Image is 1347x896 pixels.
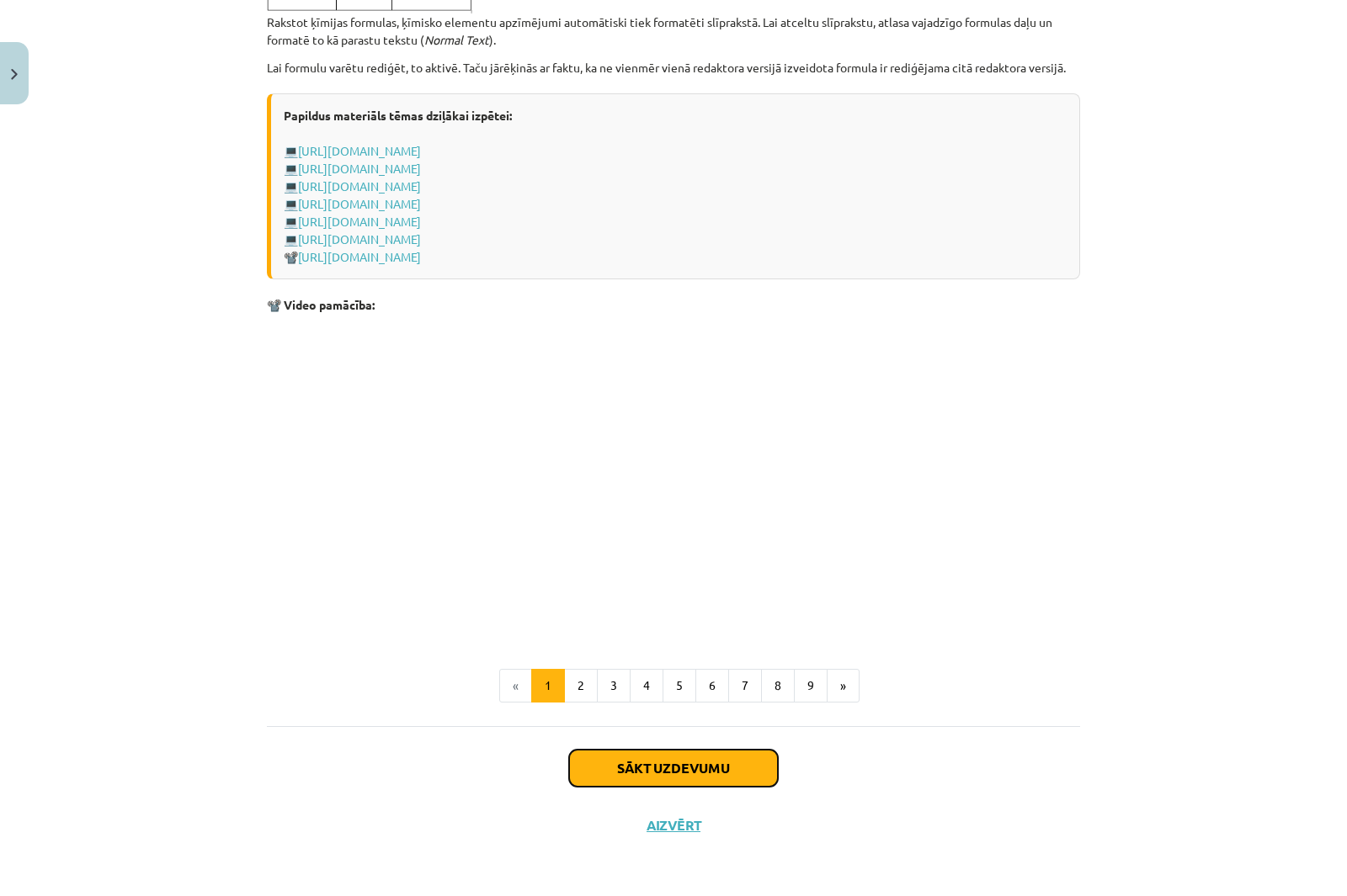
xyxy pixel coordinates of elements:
[794,669,828,702] button: 9
[11,69,18,80] img: icon-close-lesson-0947bae3869378f0d4975bcd49f059093ad1ed9edebbc8119c70593378902aed.svg
[298,196,421,211] a: [URL][DOMAIN_NAME]
[298,178,421,194] a: [URL][DOMAIN_NAME]
[267,59,1080,77] p: Lai formulu varētu rediģēt, to aktivē. Taču jārēķinās ar faktu, ka ne vienmēr vienā redaktora ver...
[267,93,1080,279] div: 💻 💻 💻 💻 💻 💻 📽️
[827,669,860,702] button: »
[298,214,421,229] a: [URL][DOMAIN_NAME]
[267,297,375,312] strong: 📽️ Video pamācība:
[267,669,1080,702] nav: Page navigation example
[298,231,421,247] a: [URL][DOMAIN_NAME]
[695,669,729,702] button: 6
[424,32,489,47] em: Normal Text
[298,143,421,158] a: [URL][DOMAIN_NAME]
[569,750,778,787] button: Sākt uzdevumu
[564,669,598,702] button: 2
[531,669,565,702] button: 1
[728,669,762,702] button: 7
[761,669,795,702] button: 8
[298,249,421,264] a: [URL][DOMAIN_NAME]
[663,669,696,702] button: 5
[630,669,663,702] button: 4
[597,669,631,702] button: 3
[298,161,421,176] a: [URL][DOMAIN_NAME]
[642,817,705,834] button: Aizvērt
[284,108,512,123] strong: Papildus materiāls tēmas dziļākai izpētei:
